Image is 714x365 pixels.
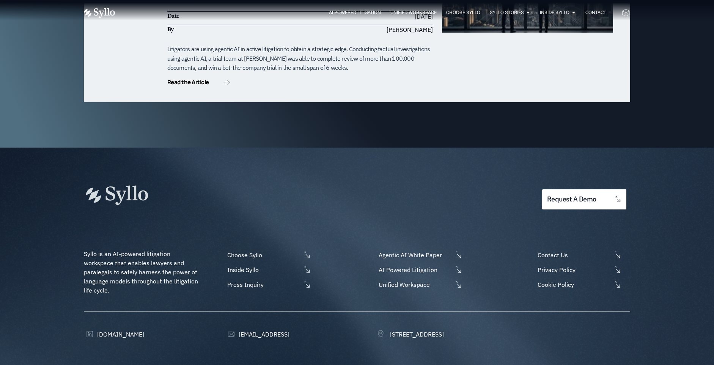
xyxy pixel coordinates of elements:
img: Vector [84,8,115,18]
a: [STREET_ADDRESS] [377,330,444,339]
a: AI Powered Litigation [329,9,381,16]
a: Inside Syllo [540,9,569,16]
a: [EMAIL_ADDRESS] [225,330,289,339]
a: Agentic AI White Paper [377,250,462,260]
a: Read the Article [167,79,230,87]
span: Unified Workspace [377,280,453,289]
span: [EMAIL_ADDRESS] [237,330,289,339]
span: Syllo is an AI-powered litigation workspace that enables lawyers and paralegals to safely harness... [84,250,200,294]
a: request a demo [542,189,626,209]
span: [PERSON_NAME] [387,25,433,34]
span: Cookie Policy [536,280,612,289]
a: Unified Workspace [377,280,462,289]
a: Inside Syllo [225,265,311,274]
span: Contact Us [536,250,612,260]
nav: Menu [130,9,606,16]
a: AI Powered Litigation [377,265,462,274]
a: Choose Syllo [225,250,311,260]
a: Cookie Policy [536,280,630,289]
span: Choose Syllo [225,250,301,260]
h6: By [167,25,296,33]
a: Contact [585,9,606,16]
span: [DOMAIN_NAME] [95,330,144,339]
span: Privacy Policy [536,265,612,274]
span: AI Powered Litigation [377,265,453,274]
span: Read the Article [167,79,209,85]
span: [STREET_ADDRESS] [388,330,444,339]
span: Inside Syllo [225,265,301,274]
div: Litigators are using agentic AI in active litigation to obtain a strategic edge. Conducting factu... [167,44,433,72]
a: Unified Workspace [390,9,437,16]
span: Press Inquiry [225,280,301,289]
span: request a demo [547,196,596,203]
div: Menu Toggle [130,9,606,16]
span: Agentic AI White Paper [377,250,453,260]
a: Syllo Stories [490,9,524,16]
a: Contact Us [536,250,630,260]
a: Choose Syllo [446,9,480,16]
a: Privacy Policy [536,265,630,274]
a: [DOMAIN_NAME] [84,330,144,339]
a: Press Inquiry [225,280,311,289]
